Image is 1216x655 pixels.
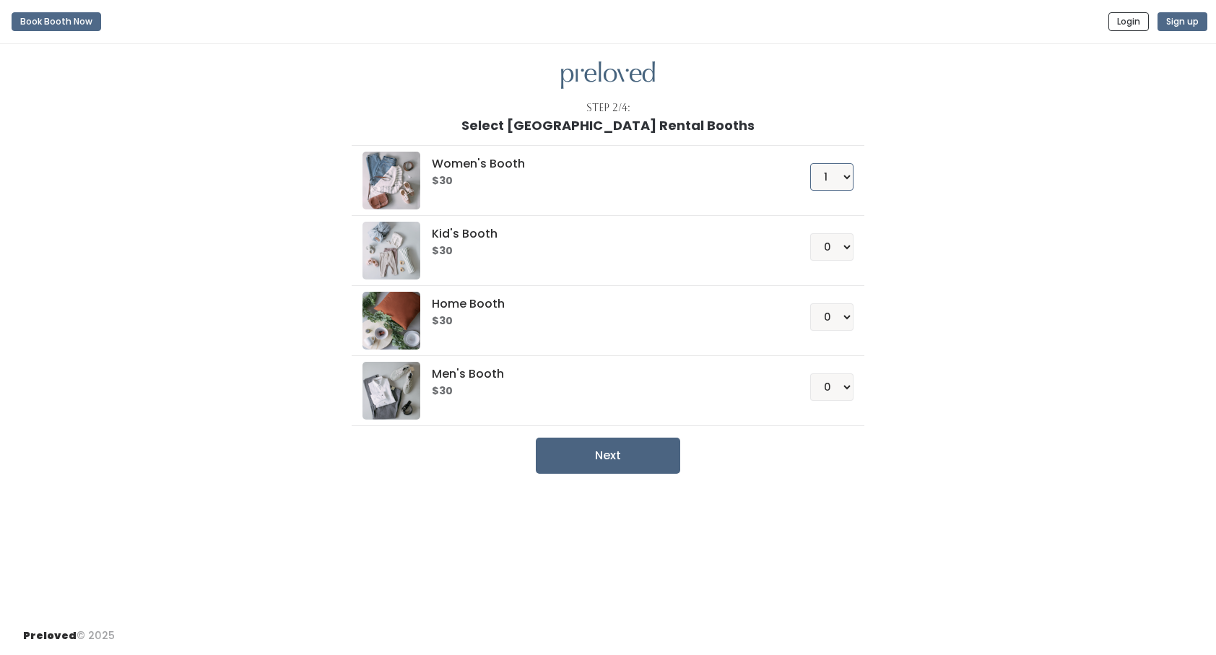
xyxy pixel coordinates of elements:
img: preloved logo [362,222,420,279]
h5: Kid's Booth [432,227,775,240]
span: Preloved [23,628,77,643]
h1: Select [GEOGRAPHIC_DATA] Rental Booths [461,118,755,133]
h6: $30 [432,175,775,187]
h6: $30 [432,386,775,397]
h6: $30 [432,246,775,257]
img: preloved logo [561,61,655,90]
img: preloved logo [362,292,420,350]
h5: Men's Booth [432,368,775,381]
button: Next [536,438,680,474]
button: Book Booth Now [12,12,101,31]
div: © 2025 [23,617,115,643]
div: Step 2/4: [586,100,630,116]
img: preloved logo [362,362,420,420]
button: Login [1108,12,1149,31]
img: preloved logo [362,152,420,209]
button: Sign up [1158,12,1207,31]
h5: Home Booth [432,298,775,311]
h5: Women's Booth [432,157,775,170]
h6: $30 [432,316,775,327]
a: Book Booth Now [12,6,101,38]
